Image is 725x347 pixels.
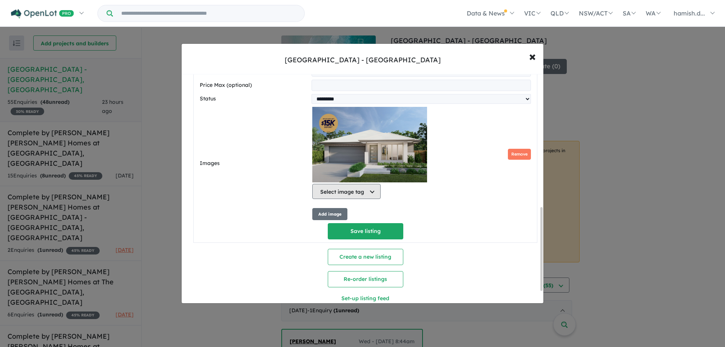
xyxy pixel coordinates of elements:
[11,9,74,19] img: Openlot PRO Logo White
[328,271,403,287] button: Re-order listings
[312,208,347,221] button: Add image
[312,107,427,182] img: 9k=
[328,223,403,239] button: Save listing
[200,81,309,90] label: Price Max (optional)
[279,290,452,307] button: Set-up listing feed
[529,48,536,64] span: ×
[508,149,531,160] button: Remove
[114,5,303,22] input: Try estate name, suburb, builder or developer
[674,9,705,17] span: hamish.d...
[200,94,309,103] label: Status
[285,55,441,65] div: [GEOGRAPHIC_DATA] - [GEOGRAPHIC_DATA]
[200,159,309,168] label: Images
[312,184,381,199] button: Select image tag
[328,249,403,265] button: Create a new listing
